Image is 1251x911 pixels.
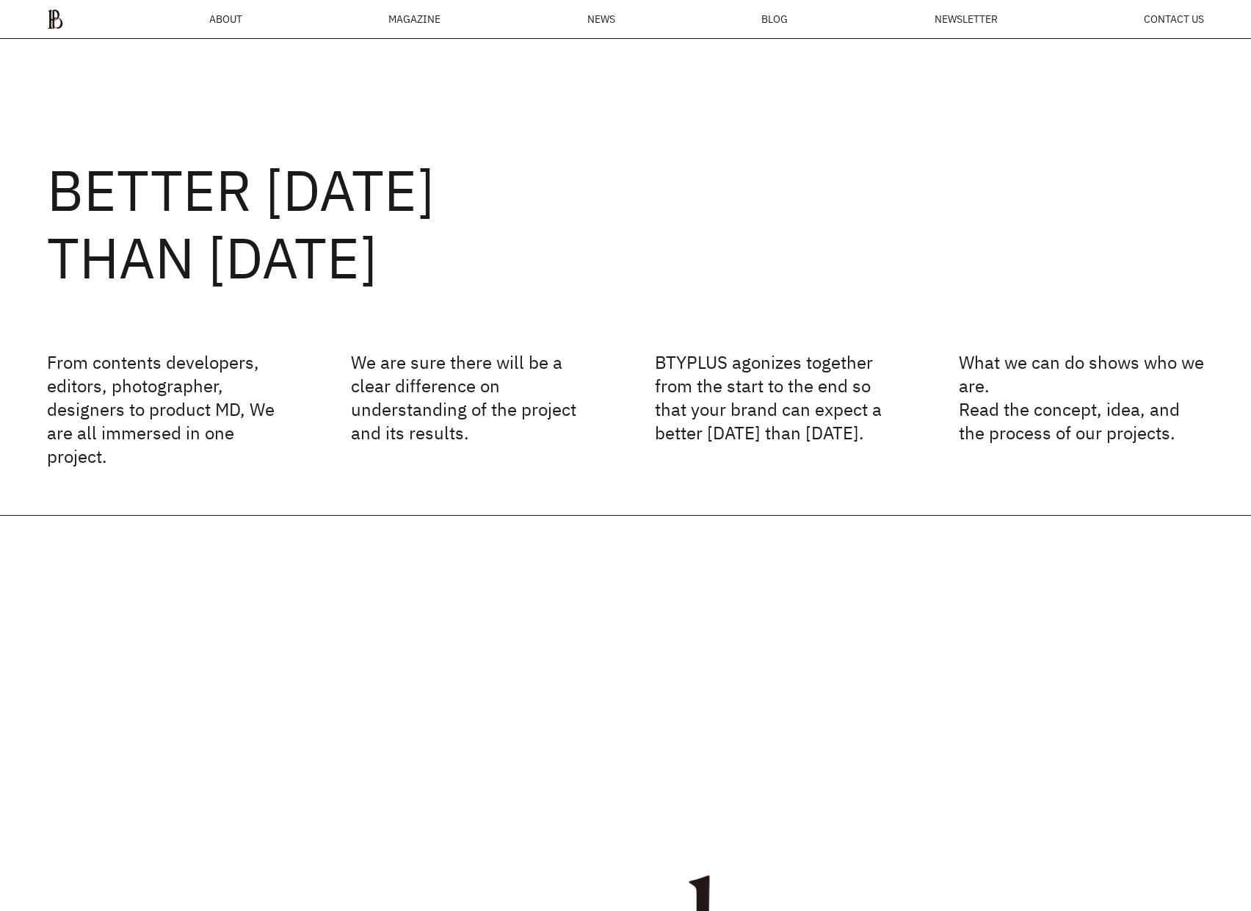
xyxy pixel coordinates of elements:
[209,14,242,24] a: ABOUT
[959,350,1204,468] p: What we can do shows who we are. Read the concept, idea, and the process of our projects.
[1144,14,1204,24] a: CONTACT US
[388,14,440,24] div: MAGAZINE
[47,350,292,468] p: From contents developers, editors, photographer, designers to product MD, We are all immersed in ...
[587,14,615,24] a: NEWS
[935,14,998,24] a: NEWSLETTER
[655,350,900,468] p: BTYPLUS agonizes together from the start to the end so that your brand can expect a better [DATE]...
[351,350,596,468] p: We are sure there will be a clear difference on understanding of the project and its results.
[761,14,788,24] a: BLOG
[47,156,1204,292] h2: BETTER [DATE] THAN [DATE]
[47,9,63,29] img: ba379d5522eb3.png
